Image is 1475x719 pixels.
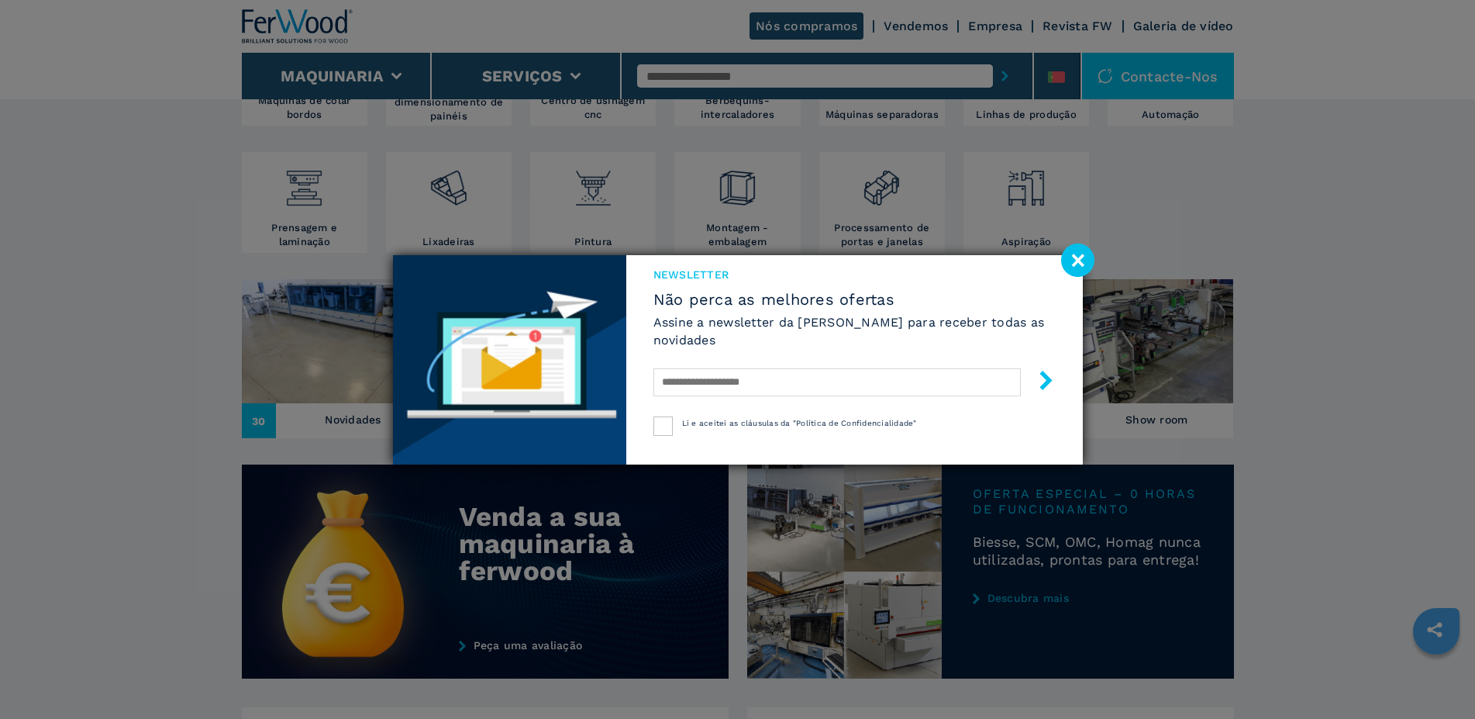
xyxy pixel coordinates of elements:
span: Não perca as melhores ofertas [653,290,1056,309]
img: Newsletter image [393,255,626,465]
h6: Assine a newsletter da [PERSON_NAME] para receber todas as novidades [653,313,1056,349]
span: Newsletter [653,267,1056,282]
span: Li e aceitei as cláusulas da "Política de Confidencialidade" [682,419,917,427]
button: submit-button [1021,365,1056,401]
